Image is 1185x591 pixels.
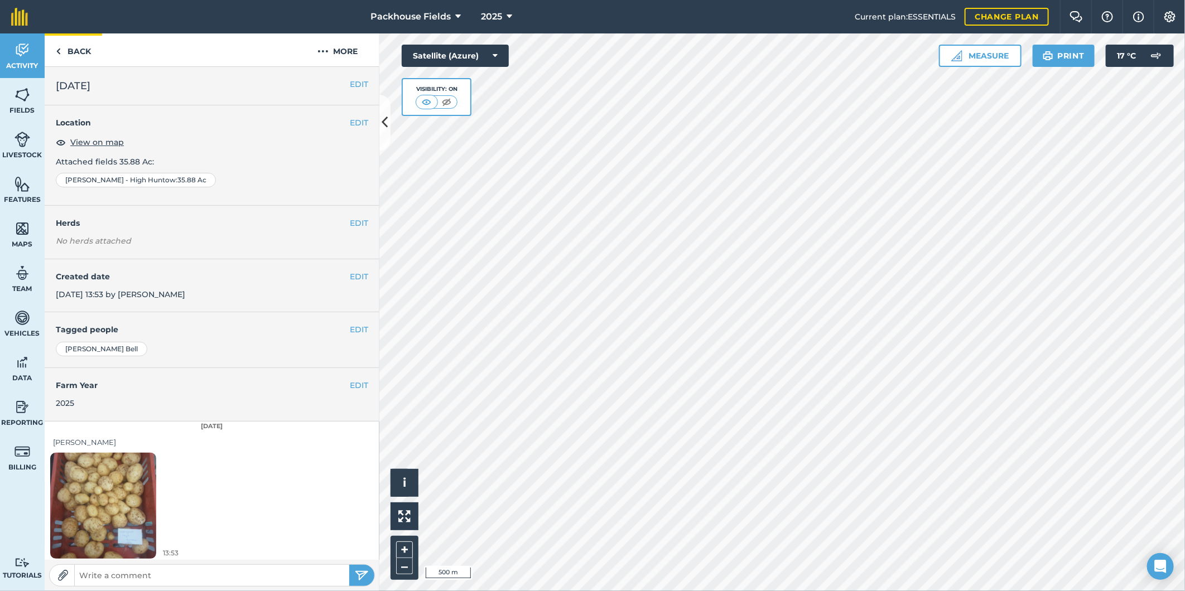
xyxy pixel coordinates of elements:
a: Back [45,33,102,66]
div: [PERSON_NAME] Bell [56,342,147,356]
img: svg+xml;base64,PHN2ZyB4bWxucz0iaHR0cDovL3d3dy53My5vcmcvMjAwMC9zdmciIHdpZHRoPSIxOSIgaGVpZ2h0PSIyNC... [1043,49,1053,62]
div: [DATE] [45,422,379,432]
span: [PERSON_NAME] - High Huntow [65,176,176,185]
h4: Farm Year [56,379,368,391]
img: svg+xml;base64,PHN2ZyB4bWxucz0iaHR0cDovL3d3dy53My5vcmcvMjAwMC9zdmciIHdpZHRoPSIyNSIgaGVpZ2h0PSIyNC... [355,569,369,582]
button: 17 °C [1106,45,1174,67]
img: A cog icon [1163,11,1177,22]
img: svg+xml;base64,PD94bWwgdmVyc2lvbj0iMS4wIiBlbmNvZGluZz0idXRmLTgiPz4KPCEtLSBHZW5lcmF0b3I6IEFkb2JlIE... [15,131,30,148]
button: Measure [939,45,1022,67]
div: 2025 [56,397,368,409]
div: [PERSON_NAME] [53,437,371,448]
img: svg+xml;base64,PD94bWwgdmVyc2lvbj0iMS4wIiBlbmNvZGluZz0idXRmLTgiPz4KPCEtLSBHZW5lcmF0b3I6IEFkb2JlIE... [15,309,30,326]
h4: Tagged people [56,323,368,336]
button: EDIT [350,217,368,229]
button: + [396,541,413,558]
span: View on map [70,136,124,148]
div: [DATE] 13:53 by [PERSON_NAME] [45,259,379,313]
img: svg+xml;base64,PD94bWwgdmVyc2lvbj0iMS4wIiBlbmNvZGluZz0idXRmLTgiPz4KPCEtLSBHZW5lcmF0b3I6IEFkb2JlIE... [15,443,30,460]
img: svg+xml;base64,PHN2ZyB4bWxucz0iaHR0cDovL3d3dy53My5vcmcvMjAwMC9zdmciIHdpZHRoPSIyMCIgaGVpZ2h0PSIyNC... [317,45,329,58]
img: fieldmargin Logo [11,8,28,26]
img: svg+xml;base64,PD94bWwgdmVyc2lvbj0iMS4wIiBlbmNvZGluZz0idXRmLTgiPz4KPCEtLSBHZW5lcmF0b3I6IEFkb2JlIE... [15,354,30,371]
div: Visibility: On [416,85,458,94]
img: svg+xml;base64,PD94bWwgdmVyc2lvbj0iMS4wIiBlbmNvZGluZz0idXRmLTgiPz4KPCEtLSBHZW5lcmF0b3I6IEFkb2JlIE... [15,42,30,59]
img: svg+xml;base64,PHN2ZyB4bWxucz0iaHR0cDovL3d3dy53My5vcmcvMjAwMC9zdmciIHdpZHRoPSIxNyIgaGVpZ2h0PSIxNy... [1133,10,1144,23]
img: svg+xml;base64,PHN2ZyB4bWxucz0iaHR0cDovL3d3dy53My5vcmcvMjAwMC9zdmciIHdpZHRoPSI5IiBoZWlnaHQ9IjI0Ii... [56,45,61,58]
img: Loading spinner [50,435,156,576]
button: EDIT [350,270,368,283]
h4: Herds [56,217,379,229]
span: Packhouse Fields [370,10,451,23]
h4: Created date [56,270,368,283]
button: Satellite (Azure) [402,45,509,67]
h2: [DATE] [56,78,368,94]
button: EDIT [350,117,368,129]
button: EDIT [350,78,368,90]
img: svg+xml;base64,PHN2ZyB4bWxucz0iaHR0cDovL3d3dy53My5vcmcvMjAwMC9zdmciIHdpZHRoPSI1NiIgaGVpZ2h0PSI2MC... [15,86,30,103]
span: Current plan : ESSENTIALS [855,11,956,23]
span: i [403,476,406,490]
p: Attached fields 35.88 Ac : [56,156,368,168]
button: i [391,469,418,497]
button: More [296,33,379,66]
img: Ruler icon [951,50,962,61]
button: Print [1033,45,1095,67]
span: 17 ° C [1117,45,1136,67]
img: svg+xml;base64,PHN2ZyB4bWxucz0iaHR0cDovL3d3dy53My5vcmcvMjAwMC9zdmciIHdpZHRoPSI1MCIgaGVpZ2h0PSI0MC... [420,96,433,108]
img: Paperclip icon [57,570,69,581]
img: svg+xml;base64,PHN2ZyB4bWxucz0iaHR0cDovL3d3dy53My5vcmcvMjAwMC9zdmciIHdpZHRoPSI1NiIgaGVpZ2h0PSI2MC... [15,220,30,237]
div: Open Intercom Messenger [1147,553,1174,580]
img: svg+xml;base64,PD94bWwgdmVyc2lvbj0iMS4wIiBlbmNvZGluZz0idXRmLTgiPz4KPCEtLSBHZW5lcmF0b3I6IEFkb2JlIE... [15,399,30,415]
h4: Location [56,117,368,129]
button: View on map [56,135,124,149]
img: Two speech bubbles overlapping with the left bubble in the forefront [1070,11,1083,22]
img: A question mark icon [1101,11,1114,22]
span: 13:53 [163,548,179,558]
button: EDIT [350,379,368,391]
a: Change plan [965,8,1049,26]
img: svg+xml;base64,PHN2ZyB4bWxucz0iaHR0cDovL3d3dy53My5vcmcvMjAwMC9zdmciIHdpZHRoPSIxOCIgaGVpZ2h0PSIyNC... [56,135,66,149]
img: svg+xml;base64,PHN2ZyB4bWxucz0iaHR0cDovL3d3dy53My5vcmcvMjAwMC9zdmciIHdpZHRoPSI1MCIgaGVpZ2h0PSI0MC... [440,96,454,108]
span: 2025 [481,10,502,23]
span: : 35.88 Ac [176,176,206,185]
em: No herds attached [56,235,379,247]
img: svg+xml;base64,PD94bWwgdmVyc2lvbj0iMS4wIiBlbmNvZGluZz0idXRmLTgiPz4KPCEtLSBHZW5lcmF0b3I6IEFkb2JlIE... [1145,45,1167,67]
img: svg+xml;base64,PHN2ZyB4bWxucz0iaHR0cDovL3d3dy53My5vcmcvMjAwMC9zdmciIHdpZHRoPSI1NiIgaGVpZ2h0PSI2MC... [15,176,30,192]
img: svg+xml;base64,PD94bWwgdmVyc2lvbj0iMS4wIiBlbmNvZGluZz0idXRmLTgiPz4KPCEtLSBHZW5lcmF0b3I6IEFkb2JlIE... [15,558,30,568]
input: Write a comment [75,568,349,583]
button: – [396,558,413,574]
button: EDIT [350,323,368,336]
img: svg+xml;base64,PD94bWwgdmVyc2lvbj0iMS4wIiBlbmNvZGluZz0idXRmLTgiPz4KPCEtLSBHZW5lcmF0b3I6IEFkb2JlIE... [15,265,30,282]
img: Four arrows, one pointing top left, one top right, one bottom right and the last bottom left [398,510,411,522]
